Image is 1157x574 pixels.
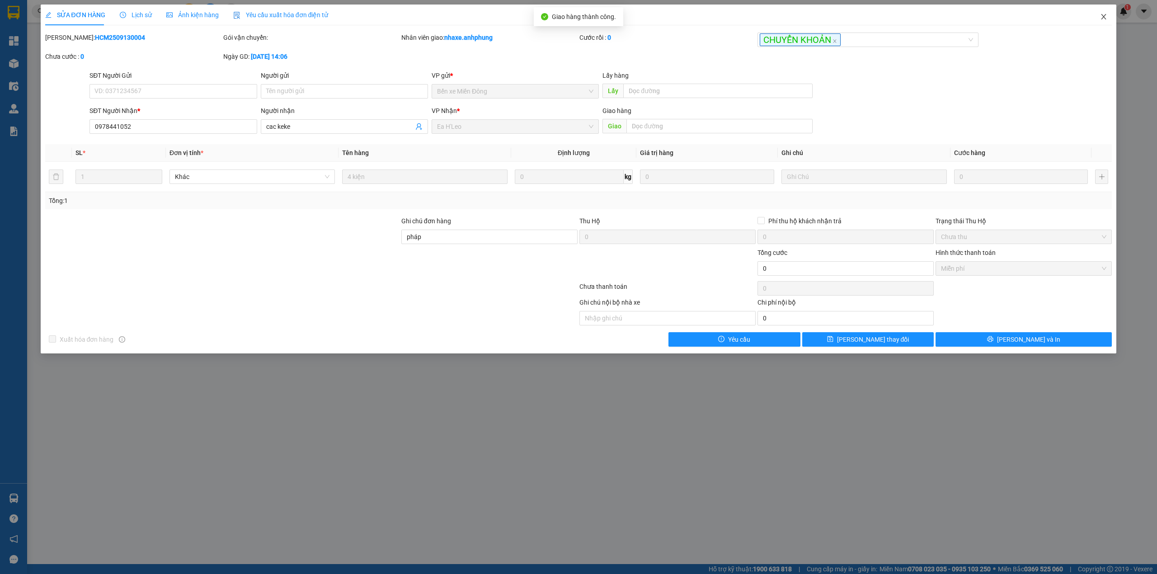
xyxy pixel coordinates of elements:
div: Người nhận [261,106,428,116]
input: 0 [640,169,774,184]
span: CHUYỂN KHOẢN [760,33,841,46]
span: Tên hàng [342,149,369,156]
div: Tổng: 1 [49,196,446,206]
input: Ghi chú đơn hàng [401,230,578,244]
input: Dọc đường [623,84,813,98]
input: VD: Bàn, Ghế [342,169,508,184]
img: icon [233,12,240,19]
div: Chưa cước : [45,52,221,61]
span: Xuất hóa đơn hàng [56,334,118,344]
button: delete [49,169,63,184]
div: VP gửi [432,71,599,80]
span: exclamation-circle [718,336,724,343]
span: Giá trị hàng [640,149,673,156]
button: plus [1095,169,1108,184]
input: 0 [954,169,1088,184]
input: Nhập ghi chú [579,311,756,325]
button: Close [1091,5,1116,30]
input: Dọc đường [626,119,813,133]
div: SĐT Người Nhận [89,106,257,116]
span: Lịch sử [120,11,152,19]
span: Giao [602,119,626,133]
span: save [827,336,833,343]
div: Ngày GD: [223,52,400,61]
button: printer[PERSON_NAME] và In [936,332,1112,347]
button: exclamation-circleYêu cầu [668,332,800,347]
span: picture [166,12,173,18]
span: edit [45,12,52,18]
span: VP Nhận [432,107,457,114]
span: Yêu cầu [728,334,750,344]
div: [PERSON_NAME]: [45,33,221,42]
span: SỬA ĐƠN HÀNG [45,11,105,19]
span: Chưa thu [941,230,1106,244]
span: Khác [175,170,329,183]
span: clock-circle [120,12,126,18]
span: user-add [415,123,423,130]
span: [PERSON_NAME] và In [997,334,1060,344]
div: Chi phí nội bộ [757,297,934,311]
span: [PERSON_NAME] thay đổi [837,334,909,344]
span: Giao hàng thành công. [552,13,616,20]
span: Miễn phí [941,262,1106,275]
span: close [832,39,837,43]
span: Cước hàng [954,149,985,156]
span: SL [75,149,83,156]
span: info-circle [119,336,125,343]
label: Ghi chú đơn hàng [401,217,451,225]
span: Tổng cước [757,249,787,256]
b: HCM2509130004 [95,34,145,41]
b: [DATE] 14:06 [251,53,287,60]
span: Định lượng [558,149,590,156]
div: Ghi chú nội bộ nhà xe [579,297,756,311]
span: Lấy hàng [602,72,629,79]
span: Ảnh kiện hàng [166,11,219,19]
div: Gói vận chuyển: [223,33,400,42]
div: Chưa thanh toán [578,282,757,297]
span: check-circle [541,13,548,20]
span: Ea H'Leo [437,120,593,133]
span: Yêu cầu xuất hóa đơn điện tử [233,11,329,19]
span: Giao hàng [602,107,631,114]
div: Nhân viên giao: [401,33,578,42]
span: Lấy [602,84,623,98]
span: Thu Hộ [579,217,600,225]
b: 0 [607,34,611,41]
div: Trạng thái Thu Hộ [936,216,1112,226]
span: printer [987,336,993,343]
span: Phí thu hộ khách nhận trả [765,216,845,226]
span: kg [624,169,633,184]
input: Ghi Chú [781,169,947,184]
b: nhaxe.anhphung [444,34,493,41]
span: close [1100,13,1107,20]
span: Đơn vị tính [169,149,203,156]
label: Hình thức thanh toán [936,249,996,256]
div: Cước rồi : [579,33,756,42]
th: Ghi chú [778,144,950,162]
b: 0 [80,53,84,60]
div: SĐT Người Gửi [89,71,257,80]
div: Người gửi [261,71,428,80]
span: Bến xe Miền Đông [437,85,593,98]
button: save[PERSON_NAME] thay đổi [802,332,934,347]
